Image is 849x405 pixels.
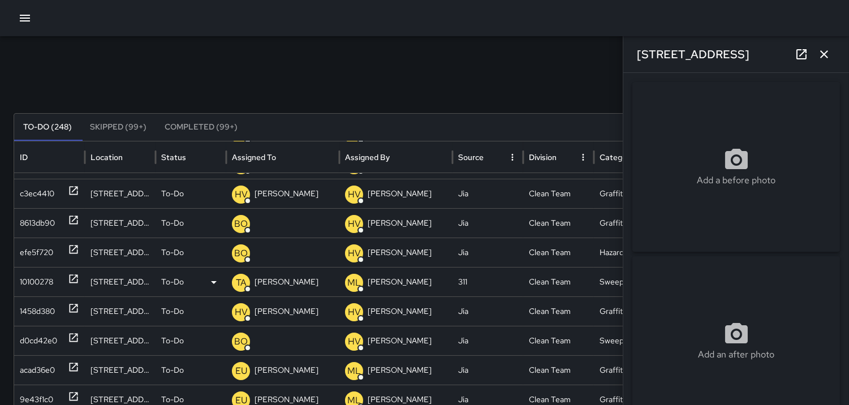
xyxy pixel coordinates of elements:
div: Jia [452,179,523,208]
div: Clean Team [523,267,594,296]
p: [PERSON_NAME] [368,326,432,355]
div: 1095 Mission Street [85,267,156,296]
div: 1230 Market Street [85,296,156,326]
div: Jia [452,238,523,267]
button: To-Do (248) [14,114,81,141]
p: ML [347,276,361,290]
div: acad36e0 [20,356,55,385]
div: Jia [452,326,523,355]
div: 10100278 [20,268,53,296]
div: Clean Team [523,355,594,385]
p: [PERSON_NAME] [368,268,432,296]
button: Source column menu [505,149,520,165]
div: 1127 Market Street [85,208,156,238]
p: HV [348,247,361,260]
div: Clean Team [523,296,594,326]
p: [PERSON_NAME] [368,356,432,385]
p: [PERSON_NAME] [255,179,318,208]
div: 1003 Market Street [85,179,156,208]
button: Completed (99+) [156,114,247,141]
div: 1185 Market Street [85,238,156,267]
p: BO [234,217,248,231]
p: HV [348,188,361,201]
div: Graffiti - Public [594,179,665,208]
div: 311 [452,267,523,296]
p: HV [235,305,248,319]
div: 8613db90 [20,209,55,238]
div: Hazardous Waste [594,238,665,267]
p: [PERSON_NAME] [368,209,432,238]
p: HV [348,217,361,231]
p: EU [235,364,247,378]
div: Assigned To [232,152,276,162]
div: Division [529,152,557,162]
p: To-Do [161,297,184,326]
p: TA [236,276,247,290]
p: To-Do [161,356,184,385]
div: Sweep [594,326,665,355]
p: [PERSON_NAME] [368,238,432,267]
p: HV [348,305,361,319]
div: 1250 Market Street [85,326,156,355]
div: 1458d380 [20,297,55,326]
p: BO [234,335,248,348]
p: To-Do [161,326,184,355]
div: d0cd42e0 [20,326,57,355]
div: c3ec4410 [20,179,54,208]
div: Clean Team [523,238,594,267]
p: [PERSON_NAME] [255,297,318,326]
div: Category [600,152,633,162]
div: Graffiti - Private [594,355,665,385]
div: Source [458,152,484,162]
div: Sweep [594,267,665,296]
button: Division column menu [575,149,591,165]
p: [PERSON_NAME] [368,297,432,326]
div: Clean Team [523,208,594,238]
div: Jia [452,296,523,326]
div: Assigned By [345,152,390,162]
div: Status [161,152,186,162]
p: To-Do [161,209,184,238]
p: To-Do [161,268,184,296]
div: Clean Team [523,326,594,355]
div: Jia [452,355,523,385]
div: Graffiti - Private [594,208,665,238]
p: ML [347,364,361,378]
div: ID [20,152,28,162]
p: HV [348,335,361,348]
div: Clean Team [523,179,594,208]
p: [PERSON_NAME] [368,179,432,208]
p: To-Do [161,179,184,208]
p: HV [235,188,248,201]
div: Graffiti - Private [594,296,665,326]
div: 1125 Market Street [85,355,156,385]
div: Location [90,152,123,162]
div: Jia [452,208,523,238]
p: To-Do [161,238,184,267]
p: [PERSON_NAME] [255,356,318,385]
div: efe5f720 [20,238,53,267]
button: Skipped (99+) [81,114,156,141]
p: [PERSON_NAME] [255,268,318,296]
p: BO [234,247,248,260]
